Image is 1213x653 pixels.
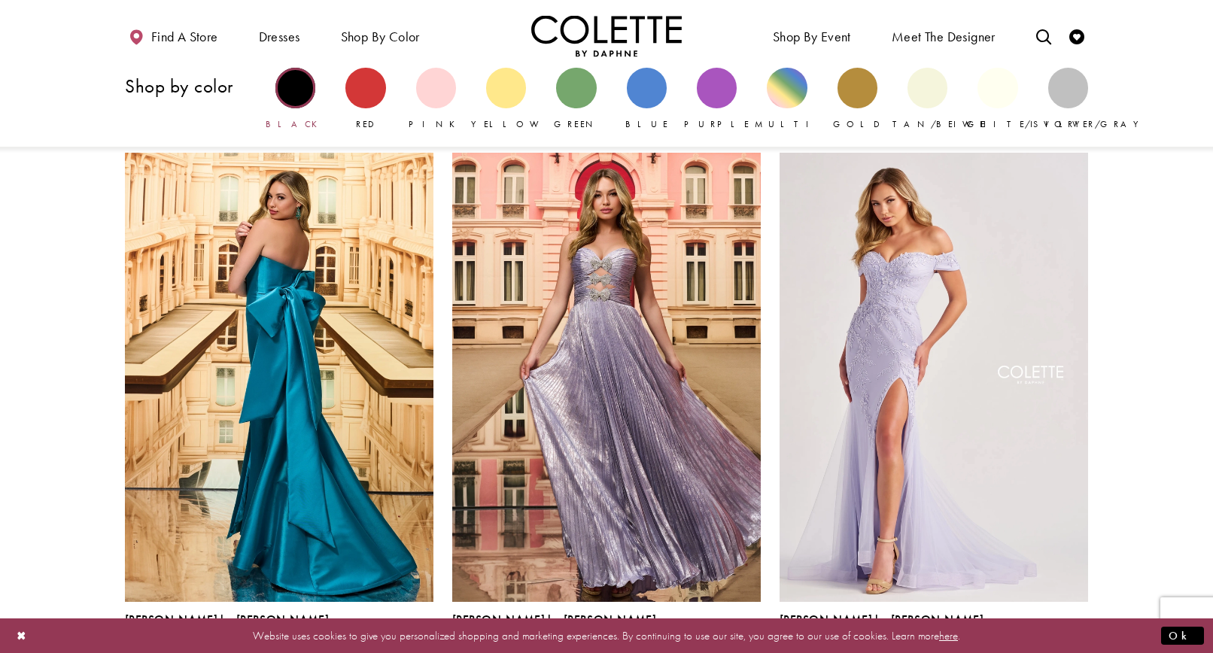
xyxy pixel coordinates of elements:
[471,118,547,130] span: Yellow
[125,76,260,96] h3: Shop by color
[892,29,996,44] span: Meet the designer
[151,29,218,44] span: Find a store
[452,153,761,601] a: Visit Colette by Daphne Style No. CL8520 Page
[838,68,877,131] a: Gold
[1161,626,1204,645] button: Submit Dialog
[780,612,983,627] span: [PERSON_NAME] by [PERSON_NAME]
[409,118,463,130] span: Pink
[697,68,737,131] a: Purple
[1032,15,1055,56] a: Toggle search
[556,68,596,131] a: Green
[341,29,420,44] span: Shop by color
[625,118,668,130] span: Blue
[1033,118,1147,130] span: Silver/Gray
[108,625,1105,645] p: Website uses cookies to give you personalized shopping and marketing experiences. By continuing t...
[554,118,598,130] span: Green
[255,15,304,56] span: Dresses
[356,118,375,130] span: Red
[684,118,749,130] span: Purple
[125,612,329,627] span: [PERSON_NAME] by [PERSON_NAME]
[780,153,1088,601] a: Visit Colette by Daphne Style No. CL8645 Page
[452,613,656,645] div: Colette by Daphne Style No. CL8520
[833,118,881,130] span: Gold
[907,68,947,131] a: Tan/Beige
[125,153,433,601] a: Visit Colette by Daphne Style No. CL8470 Page
[416,68,456,131] a: Pink
[9,622,35,648] button: Close Dialog
[1048,68,1088,131] a: Silver/Gray
[627,68,667,131] a: Blue
[769,15,855,56] span: Shop By Event
[892,118,987,130] span: Tan/Beige
[266,118,325,130] span: Black
[977,68,1017,131] a: White/Ivory
[345,68,385,131] a: Red
[125,15,221,56] a: Find a store
[1066,15,1088,56] a: Check Wishlist
[337,15,424,56] span: Shop by color
[486,68,526,131] a: Yellow
[259,29,300,44] span: Dresses
[755,118,819,130] span: Multi
[125,613,329,645] div: Colette by Daphne Style No. CL8470
[531,15,682,56] a: Visit Home Page
[531,15,682,56] img: Colette by Daphne
[452,612,656,627] span: [PERSON_NAME] by [PERSON_NAME]
[773,29,851,44] span: Shop By Event
[275,68,315,131] a: Black
[939,627,958,642] a: here
[962,118,1087,130] span: White/Ivory
[888,15,999,56] a: Meet the designer
[767,68,807,131] a: Multi
[780,613,983,645] div: Colette by Daphne Style No. CL8645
